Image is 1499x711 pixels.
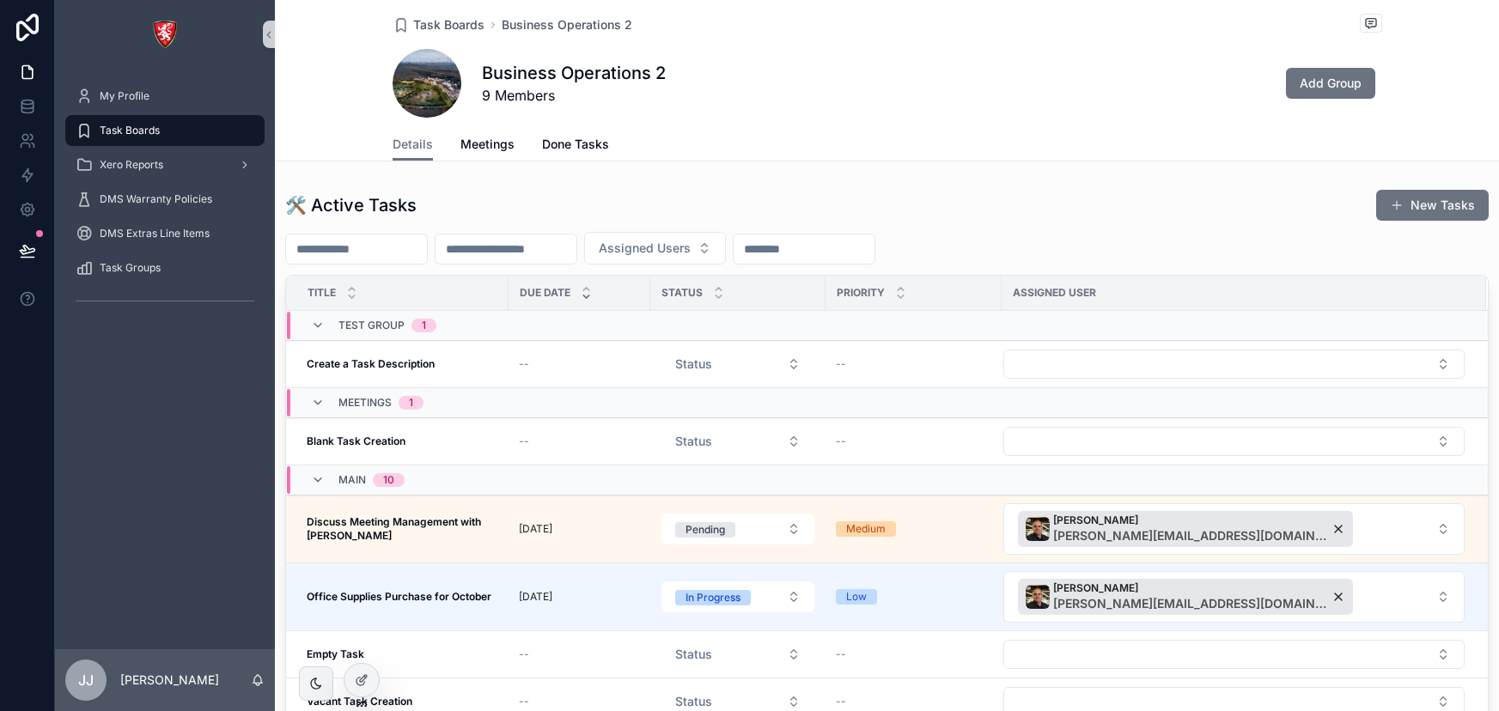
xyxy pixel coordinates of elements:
[519,357,529,371] span: --
[100,261,161,275] span: Task Groups
[1053,595,1328,612] span: [PERSON_NAME][EMAIL_ADDRESS][DOMAIN_NAME]
[836,647,991,661] a: --
[519,590,640,604] a: [DATE]
[1300,75,1362,92] span: Add Group
[1003,503,1465,555] button: Select Button
[393,129,433,161] a: Details
[422,319,426,332] div: 1
[338,473,366,487] span: MAIN
[1013,286,1096,300] span: Assigned User
[1053,581,1328,595] span: [PERSON_NAME]
[846,589,867,605] div: Low
[836,434,846,448] span: --
[393,16,484,33] a: Task Boards
[100,192,212,206] span: DMS Warranty Policies
[1003,571,1465,623] button: Select Button
[661,349,814,380] button: Select Button
[65,115,265,146] a: Task Boards
[307,590,491,603] strong: Office Supplies Purchase for October
[338,319,405,332] span: Test Group
[661,513,814,544] button: Select Button
[307,357,435,370] strong: Create a Task Description
[542,136,609,153] span: Done Tasks
[307,695,412,708] strong: Vacant Task Creation
[308,286,336,300] span: Title
[1002,426,1465,457] a: Select Button
[383,473,394,487] div: 10
[307,357,498,371] a: Create a Task Description
[285,193,417,217] h1: 🛠 Active Tasks
[661,581,814,612] button: Select Button
[1053,527,1328,544] span: [PERSON_NAME][EMAIL_ADDRESS][DOMAIN_NAME]
[502,16,632,33] a: Business Operations 2
[100,227,210,240] span: DMS Extras Line Items
[686,590,740,605] div: In Progress
[100,158,163,172] span: Xero Reports
[307,647,498,661] a: Empty Task
[686,522,725,538] div: Pending
[307,695,498,708] a: Vacant Task Creation
[836,357,846,371] span: --
[100,124,160,137] span: Task Boards
[519,590,552,604] p: [DATE]
[78,670,94,690] span: JJ
[307,590,498,604] a: Office Supplies Purchase for October
[519,434,529,448] span: --
[65,149,265,180] a: Xero Reports
[836,521,991,537] a: Medium
[846,521,886,537] div: Medium
[836,647,846,661] span: --
[307,647,364,660] strong: Empty Task
[675,355,712,373] span: Status
[661,286,703,300] span: Status
[1053,513,1328,527] span: [PERSON_NAME]
[1002,502,1465,556] a: Select Button
[151,21,179,48] img: App logo
[661,638,815,671] a: Select Button
[413,16,484,33] span: Task Boards
[307,515,498,543] a: Discuss Meeting Management with [PERSON_NAME]
[65,218,265,249] a: DMS Extras Line Items
[519,647,640,661] a: --
[1002,639,1465,670] a: Select Button
[836,695,991,708] a: --
[520,286,570,300] span: Due Date
[599,240,691,257] span: Assigned Users
[1003,640,1465,669] button: Select Button
[1003,427,1465,456] button: Select Button
[1018,511,1353,547] button: Unselect 36
[1376,190,1489,221] button: New Tasks
[307,434,498,448] a: Blank Task Creation
[836,695,846,708] span: --
[338,396,392,410] span: Meetings
[836,357,991,371] a: --
[519,522,552,536] p: [DATE]
[661,348,815,380] a: Select Button
[836,589,991,605] a: Low
[661,580,815,613] a: Select Button
[661,426,814,457] button: Select Button
[393,136,433,153] span: Details
[519,522,640,536] a: [DATE]
[519,695,640,708] a: --
[1018,579,1353,615] button: Unselect 36
[661,513,815,545] a: Select Button
[307,434,405,447] strong: Blank Task Creation
[482,61,666,85] h1: Business Operations 2
[584,232,726,264] button: Select Button
[542,129,609,163] a: Done Tasks
[409,396,413,410] div: 1
[1003,349,1465,379] button: Select Button
[55,69,275,337] div: scrollable content
[836,434,991,448] a: --
[460,136,515,153] span: Meetings
[460,129,515,163] a: Meetings
[1002,570,1465,623] a: Select Button
[519,695,529,708] span: --
[482,85,666,106] span: 9 Members
[65,81,265,112] a: My Profile
[120,671,219,689] p: [PERSON_NAME]
[519,357,640,371] a: --
[65,184,265,215] a: DMS Warranty Policies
